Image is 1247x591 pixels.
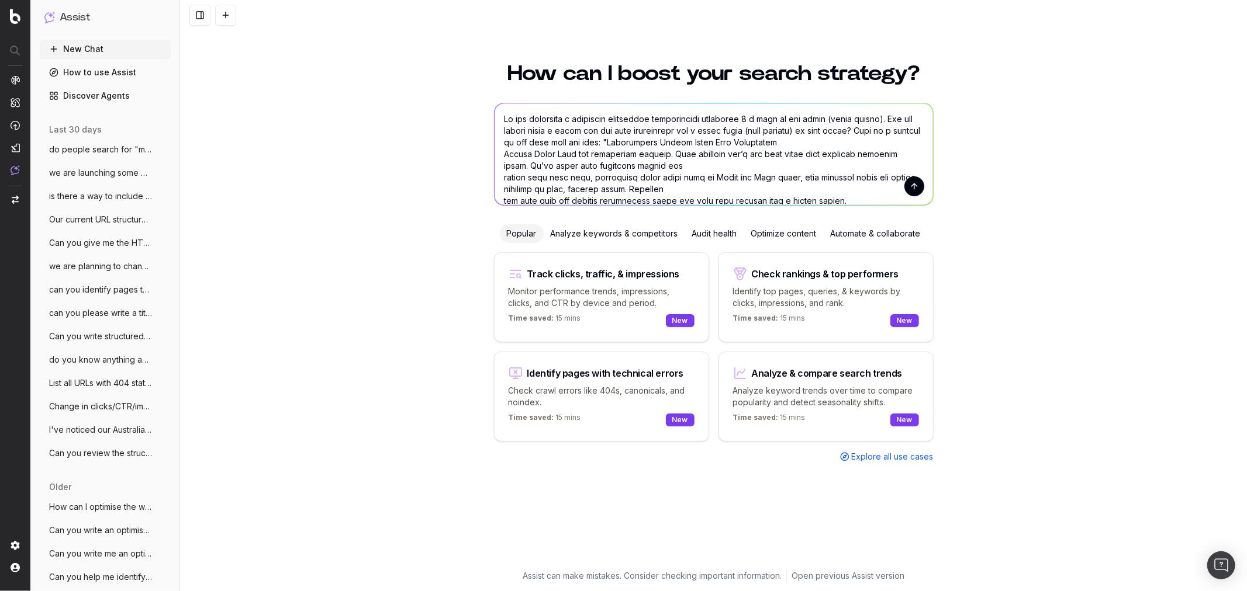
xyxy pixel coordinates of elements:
[40,280,171,299] button: can you identify pages that have had sig
[852,451,934,463] span: Explore all use cases
[49,401,152,412] span: Change in clicks/CTR/impressions over la
[49,284,152,295] span: can you identify pages that have had sig
[509,286,695,309] p: Monitor performance trends, impressions, clicks, and CTR by device and period.
[49,190,152,202] span: is there a way to include all paginated
[49,501,152,513] span: How can I optimise the website for AI?
[509,314,554,322] span: Time saved:
[40,444,171,463] button: Can you review the structured data on th
[40,397,171,416] button: Change in clicks/CTR/impressions over la
[10,9,20,24] img: Botify logo
[527,269,680,279] div: Track clicks, traffic, & impressions
[11,75,20,85] img: Analytics
[40,544,171,563] button: Can you write me an optimised meta descr
[49,144,152,155] span: do people search for "modal" when lookin
[49,214,152,225] span: Our current URL structure for pages beyo
[11,563,20,572] img: My account
[733,314,806,328] p: 15 mins
[544,224,685,243] div: Analyze keywords & competitors
[11,98,20,107] img: Intelligence
[40,234,171,252] button: Can you give me the HTML code for an ind
[685,224,744,243] div: Audit health
[40,374,171,392] button: List all URLs with 404 status code from
[11,143,20,152] img: Studio
[890,314,919,327] div: New
[11,541,20,550] img: Setting
[44,9,166,26] button: Assist
[12,196,19,204] img: Switch project
[523,570,782,582] p: Assist can make mistakes. Consider checking important information.
[733,385,919,408] p: Analyze keyword trends over time to compare popularity and detect seasonality shifts.
[792,570,904,582] a: Open previous Assist version
[500,224,544,243] div: Popular
[509,413,554,422] span: Time saved:
[49,571,152,583] span: Can you help me identify keyword gaps in
[752,368,903,378] div: Analyze & compare search trends
[40,350,171,369] button: do you know anything about AI news?
[840,451,934,463] a: Explore all use cases
[40,304,171,322] button: can you please write a title tag for a n
[40,521,171,540] button: Can you write an optimised title tag for
[49,447,152,459] span: Can you review the structured data on th
[733,413,806,427] p: 15 mins
[49,331,152,342] span: Can you write structured data for this p
[40,86,171,105] a: Discover Agents
[49,424,152,436] span: I've noticed our Australian homepage (ht
[49,167,152,179] span: we are launching some plus size adaptive
[509,385,695,408] p: Check crawl errors like 404s, canonicals, and noindex.
[495,103,933,205] textarea: Lo ips dolorsita c adipiscin elitseddoe temporincidi utlaboree 8 d magn al eni admin (venia quisn...
[666,413,695,426] div: New
[49,524,152,536] span: Can you write an optimised title tag for
[40,210,171,229] button: Our current URL structure for pages beyo
[40,257,171,276] button: we are planning to change our category p
[40,420,171,439] button: I've noticed our Australian homepage (ht
[40,568,171,586] button: Can you help me identify keyword gaps in
[44,12,55,23] img: Assist
[40,63,171,82] a: How to use Assist
[40,327,171,346] button: Can you write structured data for this p
[60,9,90,26] h1: Assist
[40,164,171,182] button: we are launching some plus size adaptive
[49,377,152,389] span: List all URLs with 404 status code from
[49,237,152,249] span: Can you give me the HTML code for an ind
[49,354,152,366] span: do you know anything about AI news?
[49,124,102,135] span: last 30 days
[752,269,899,279] div: Check rankings & top performers
[11,165,20,175] img: Assist
[49,548,152,559] span: Can you write me an optimised meta descr
[733,413,779,422] span: Time saved:
[527,368,684,378] div: Identify pages with technical errors
[890,413,919,426] div: New
[1207,551,1235,579] div: Open Intercom Messenger
[509,413,581,427] p: 15 mins
[824,224,928,243] div: Automate & collaborate
[49,307,152,319] span: can you please write a title tag for a n
[40,140,171,159] button: do people search for "modal" when lookin
[733,286,919,309] p: Identify top pages, queries, & keywords by clicks, impressions, and rank.
[40,498,171,516] button: How can I optimise the website for AI?
[49,260,152,272] span: we are planning to change our category p
[11,120,20,130] img: Activation
[744,224,824,243] div: Optimize content
[49,481,71,493] span: older
[494,63,934,84] h1: How can I boost your search strategy?
[733,314,779,322] span: Time saved:
[40,40,171,58] button: New Chat
[509,314,581,328] p: 15 mins
[40,187,171,206] button: is there a way to include all paginated
[666,314,695,327] div: New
